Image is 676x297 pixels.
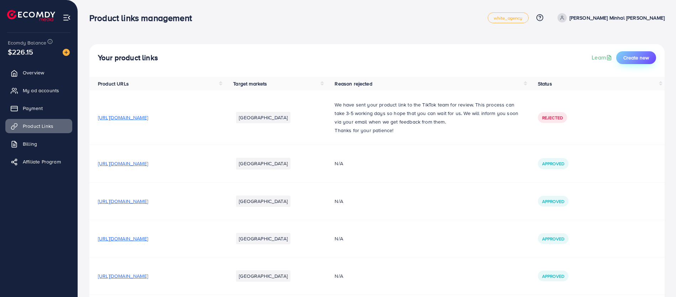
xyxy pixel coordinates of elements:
span: Ecomdy Balance [8,39,46,46]
span: Status [538,80,552,87]
span: [URL][DOMAIN_NAME] [98,114,148,121]
span: Approved [542,198,564,204]
span: Approved [542,236,564,242]
iframe: Chat [646,265,671,292]
span: Approved [542,161,564,167]
a: white_agency [488,12,529,23]
button: Create new [616,51,656,64]
a: [PERSON_NAME] Minhal [PERSON_NAME] [555,13,665,22]
span: Approved [542,273,564,279]
h3: Product links management [89,13,198,23]
p: Thanks for your patience! [335,126,520,135]
span: Product URLs [98,80,129,87]
span: Affiliate Program [23,158,61,165]
a: Overview [5,66,72,80]
span: white_agency [494,16,523,20]
span: N/A [335,272,343,280]
p: We have sent your product link to the TikTok team for review. This process can take 3-5 working d... [335,100,520,126]
li: [GEOGRAPHIC_DATA] [236,233,290,244]
span: N/A [335,198,343,205]
span: $226.15 [8,47,33,57]
span: Billing [23,140,37,147]
span: Payment [23,105,43,112]
span: Target markets [233,80,267,87]
p: [PERSON_NAME] Minhal [PERSON_NAME] [570,14,665,22]
img: logo [7,10,55,21]
img: menu [63,14,71,22]
span: [URL][DOMAIN_NAME] [98,198,148,205]
a: Affiliate Program [5,155,72,169]
span: Create new [623,54,649,61]
span: Product Links [23,123,53,130]
a: Learn [592,53,613,62]
h4: Your product links [98,53,158,62]
a: My ad accounts [5,83,72,98]
img: image [63,49,70,56]
li: [GEOGRAPHIC_DATA] [236,196,290,207]
span: [URL][DOMAIN_NAME] [98,235,148,242]
span: Reason rejected [335,80,372,87]
span: [URL][DOMAIN_NAME] [98,272,148,280]
li: [GEOGRAPHIC_DATA] [236,112,290,123]
li: [GEOGRAPHIC_DATA] [236,270,290,282]
span: [URL][DOMAIN_NAME] [98,160,148,167]
a: Payment [5,101,72,115]
span: Rejected [542,115,563,121]
span: N/A [335,160,343,167]
a: Billing [5,137,72,151]
a: Product Links [5,119,72,133]
span: N/A [335,235,343,242]
span: Overview [23,69,44,76]
li: [GEOGRAPHIC_DATA] [236,158,290,169]
span: My ad accounts [23,87,59,94]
